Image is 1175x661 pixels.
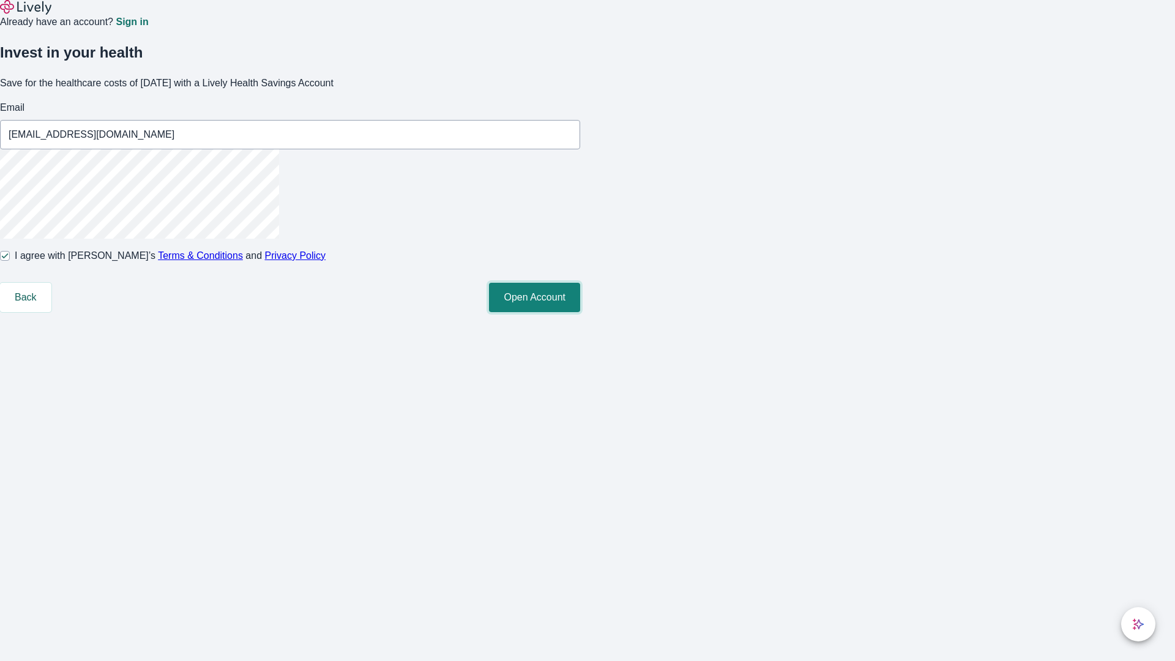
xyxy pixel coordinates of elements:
[1121,607,1155,641] button: chat
[265,250,326,261] a: Privacy Policy
[116,17,148,27] a: Sign in
[1132,618,1144,630] svg: Lively AI Assistant
[489,283,580,312] button: Open Account
[158,250,243,261] a: Terms & Conditions
[15,248,326,263] span: I agree with [PERSON_NAME]’s and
